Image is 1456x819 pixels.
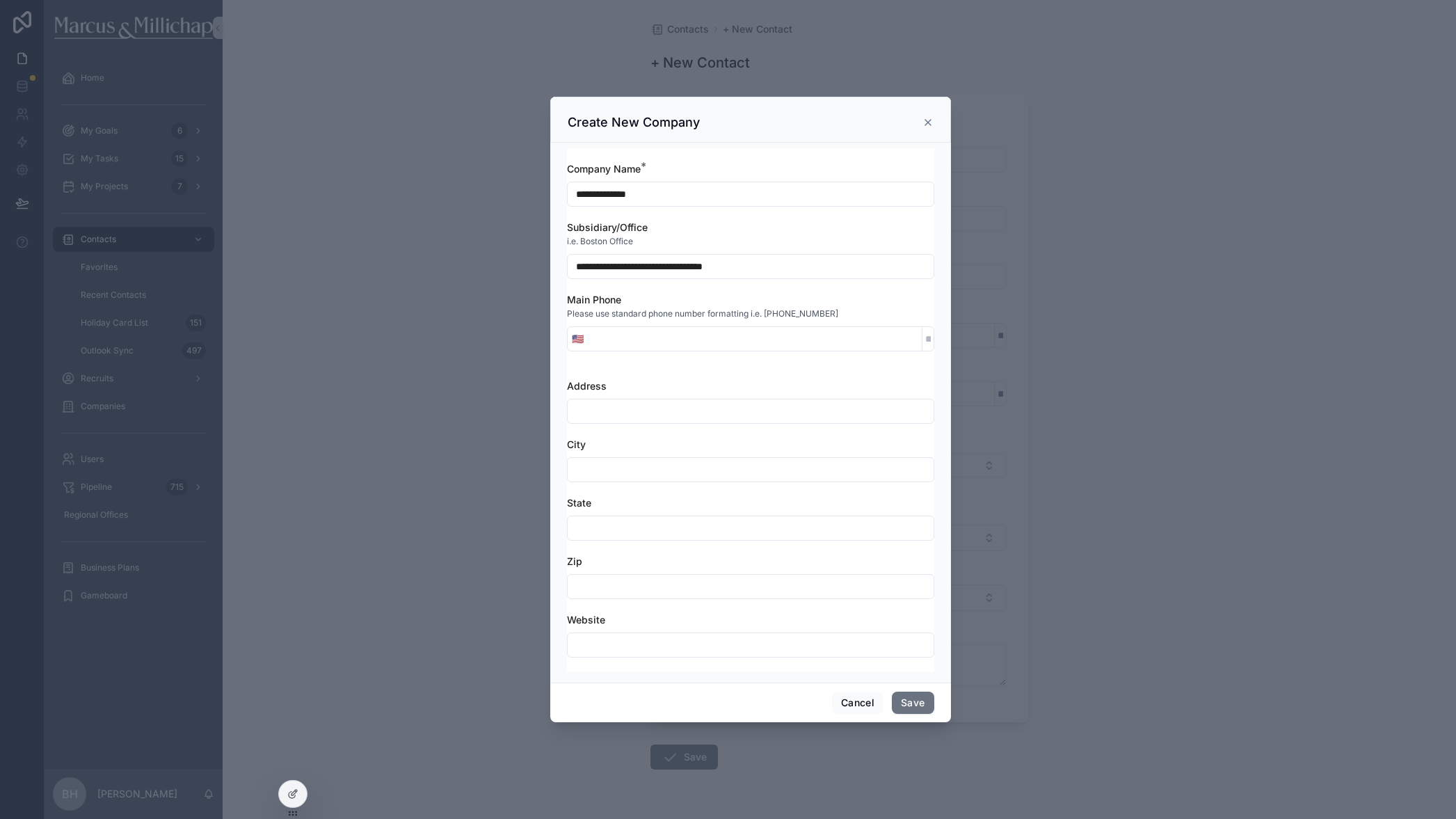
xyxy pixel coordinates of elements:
button: Select Button [568,326,588,351]
span: Zip [567,555,582,567]
h3: Create New Company [568,114,700,131]
span: City [567,438,586,450]
span: Subsidiary/Office [567,221,648,233]
span: Website [567,614,605,626]
button: Cancel [832,692,883,714]
button: Save [892,692,934,714]
span: 🇺🇸 [572,332,584,346]
span: i.e. Boston Office [567,236,633,247]
span: Main Phone [567,294,621,305]
span: Company Name [567,163,641,175]
span: State [567,497,591,509]
span: Please use standard phone number formatting i.e. [PHONE_NUMBER] [567,308,838,319]
span: Address [567,380,607,392]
